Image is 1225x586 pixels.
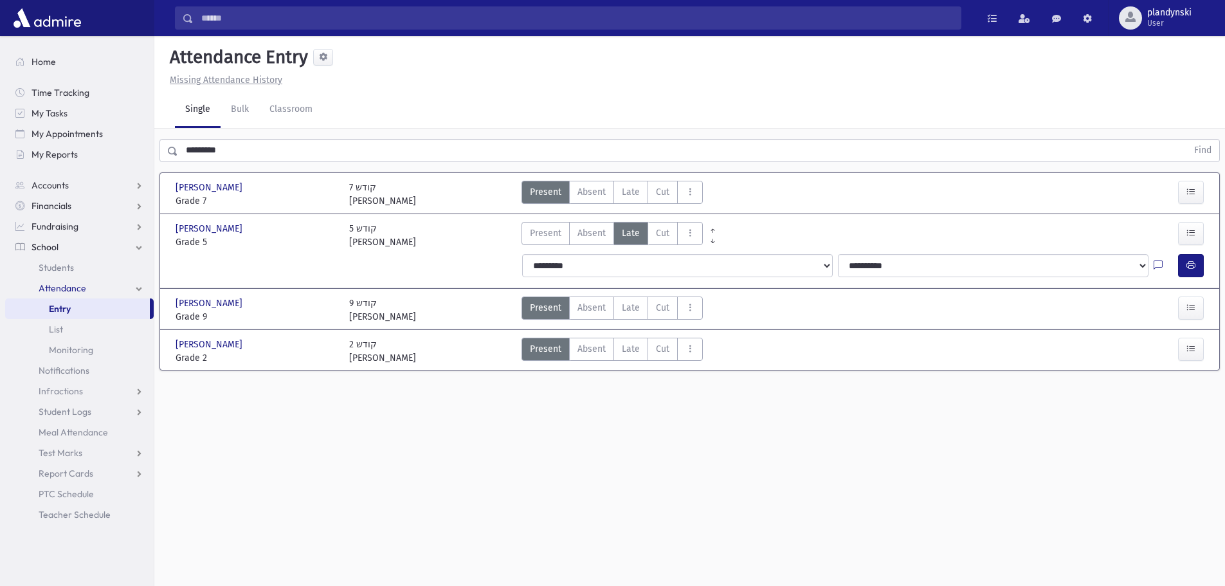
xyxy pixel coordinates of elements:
span: Absent [577,185,606,199]
span: My Appointments [32,128,103,140]
span: Grade 5 [176,235,336,249]
span: Cut [656,185,669,199]
span: School [32,241,59,253]
span: Absent [577,226,606,240]
span: Present [530,301,561,315]
span: [PERSON_NAME] [176,297,245,310]
span: Accounts [32,179,69,191]
span: Monitoring [49,344,93,356]
span: Grade 7 [176,194,336,208]
a: Attendance [5,278,154,298]
div: 7 קודש [PERSON_NAME] [349,181,416,208]
span: [PERSON_NAME] [176,222,245,235]
div: 2 קודש [PERSON_NAME] [349,338,416,365]
a: My Reports [5,144,154,165]
a: My Tasks [5,103,154,124]
span: User [1147,18,1192,28]
span: Absent [577,342,606,356]
span: Infractions [39,385,83,397]
button: Find [1186,140,1219,161]
span: My Reports [32,149,78,160]
span: Present [530,226,561,240]
span: Grade 9 [176,310,336,324]
span: Meal Attendance [39,426,108,438]
a: Single [175,92,221,128]
span: Entry [49,303,71,315]
a: School [5,237,154,257]
span: Late [622,226,640,240]
a: Infractions [5,381,154,401]
a: Monitoring [5,340,154,360]
span: Students [39,262,74,273]
span: Student Logs [39,406,91,417]
a: Student Logs [5,401,154,422]
span: Notifications [39,365,89,376]
a: Accounts [5,175,154,196]
span: Time Tracking [32,87,89,98]
a: PTC Schedule [5,484,154,504]
span: Cut [656,226,669,240]
a: Classroom [259,92,323,128]
span: [PERSON_NAME] [176,338,245,351]
span: Present [530,185,561,199]
a: List [5,319,154,340]
span: Late [622,301,640,315]
span: Financials [32,200,71,212]
a: Report Cards [5,463,154,484]
span: Late [622,342,640,356]
span: Present [530,342,561,356]
a: Students [5,257,154,278]
span: PTC Schedule [39,488,94,500]
a: Teacher Schedule [5,504,154,525]
div: 9 קודש [PERSON_NAME] [349,297,416,324]
a: Meal Attendance [5,422,154,443]
a: Fundraising [5,216,154,237]
span: My Tasks [32,107,68,119]
span: Teacher Schedule [39,509,111,520]
a: Financials [5,196,154,216]
span: List [49,324,63,335]
span: Cut [656,301,669,315]
a: Bulk [221,92,259,128]
span: Home [32,56,56,68]
span: Report Cards [39,468,93,479]
span: Absent [577,301,606,315]
span: Fundraising [32,221,78,232]
a: Missing Attendance History [165,75,282,86]
span: Late [622,185,640,199]
div: AttTypes [522,222,703,249]
a: Test Marks [5,443,154,463]
img: AdmirePro [10,5,84,31]
a: Time Tracking [5,82,154,103]
a: Home [5,51,154,72]
div: 5 קודש [PERSON_NAME] [349,222,416,249]
span: Test Marks [39,447,82,459]
input: Search [194,6,961,30]
a: Notifications [5,360,154,381]
span: Attendance [39,282,86,294]
span: [PERSON_NAME] [176,181,245,194]
span: plandynski [1147,8,1192,18]
span: Cut [656,342,669,356]
div: AttTypes [522,181,703,208]
span: Grade 2 [176,351,336,365]
u: Missing Attendance History [170,75,282,86]
div: AttTypes [522,338,703,365]
a: My Appointments [5,124,154,144]
div: AttTypes [522,297,703,324]
a: Entry [5,298,150,319]
h5: Attendance Entry [165,46,308,68]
